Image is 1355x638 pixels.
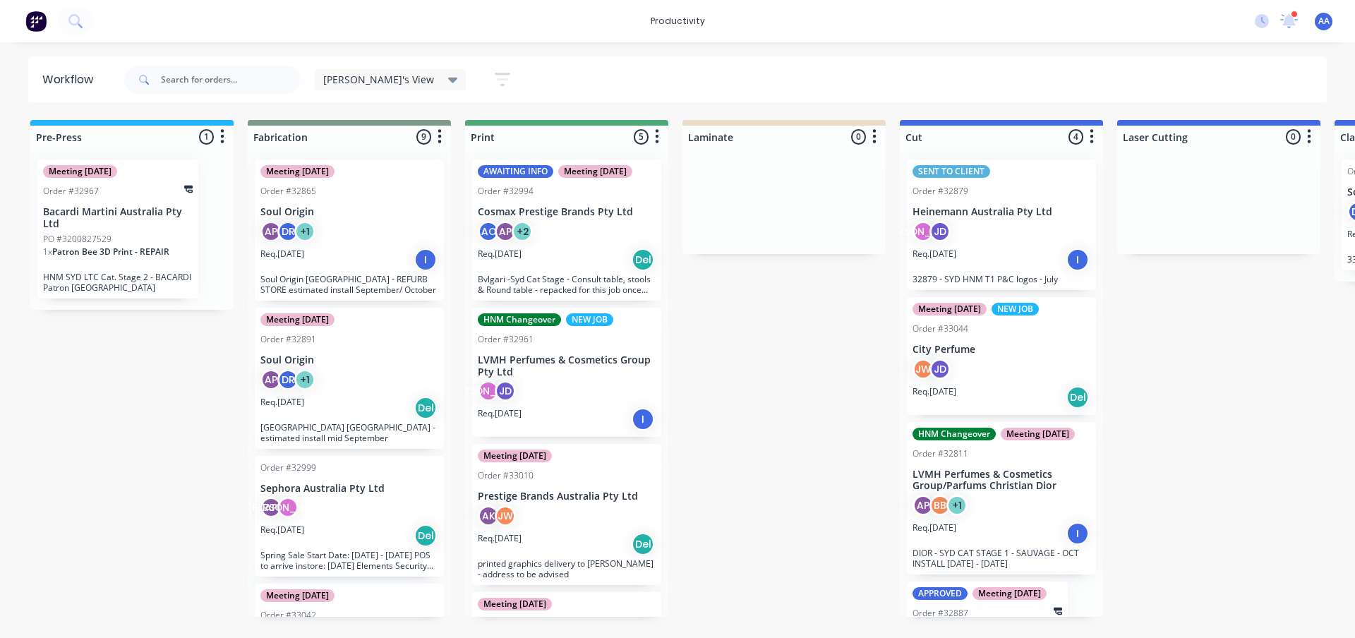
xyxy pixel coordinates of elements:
p: 32879 - SYD HNM T1 P&C logos - July [913,274,1090,284]
div: AWAITING INFOMeeting [DATE]Order #32994Cosmax Prestige Brands Pty LtdAOAP+2Req.[DATE]DelBvlgari -... [472,159,661,301]
p: Req. [DATE] [260,524,304,536]
div: AO [478,221,499,242]
div: [PERSON_NAME] [277,497,299,518]
div: DR [277,369,299,390]
div: AP [260,497,282,518]
div: NEW JOB [566,313,613,326]
div: Order #33042 [260,609,316,622]
div: Del [632,533,654,555]
div: JD [929,221,951,242]
div: JD [929,359,951,380]
div: AP [913,495,934,516]
div: + 2 [512,221,533,242]
div: Order #32999 [260,462,316,474]
div: HNM Changeover [478,313,561,326]
div: Del [414,524,437,547]
p: Soul Origin [260,206,438,218]
div: Meeting [DATE] [478,450,552,462]
div: JW [495,505,516,526]
p: Req. [DATE] [478,248,522,260]
div: Meeting [DATE] [478,598,552,610]
p: Prestige Brands Australia Pty Ltd [478,490,656,502]
div: Meeting [DATE] [260,313,335,326]
div: Del [1066,386,1089,409]
p: Req. [DATE] [478,532,522,545]
div: Order #32887 [913,607,968,620]
div: SENT TO CLIENTOrder #32879Heinemann Australia Pty Ltd[PERSON_NAME]JDReq.[DATE]I32879 - SYD HNM T1... [907,159,1096,290]
div: Meeting [DATE]Order #32891Soul OriginAPDR+1Req.[DATE]Del[GEOGRAPHIC_DATA] [GEOGRAPHIC_DATA] - est... [255,308,444,449]
div: Meeting [DATE] [913,303,987,315]
div: JD [495,380,516,402]
div: BB [929,495,951,516]
p: Cosmax Prestige Brands Pty Ltd [478,206,656,218]
p: Sephora Australia Pty Ltd [260,483,438,495]
div: Order #32865 [260,185,316,198]
p: Bacardi Martini Australia Pty Ltd [43,206,193,230]
span: 1 x [43,246,52,258]
div: I [1066,248,1089,271]
p: Req. [DATE] [260,248,304,260]
div: I [632,408,654,431]
div: productivity [644,11,712,32]
p: Req. [DATE] [913,248,956,260]
div: Meeting [DATE] [260,165,335,178]
div: NEW JOB [992,303,1039,315]
div: Order #32994 [478,185,534,198]
div: JW [913,359,934,380]
div: Meeting [DATE]Order #33010Prestige Brands Australia Pty LtdAKJWReq.[DATE]Delprinted graphics deli... [472,444,661,585]
div: APPROVED [913,587,968,600]
div: HNM Changeover [913,428,996,440]
p: DIOR - SYD CAT STAGE 1 - SAUVAGE - OCT INSTALL [DATE] - [DATE] [913,548,1090,569]
div: AP [495,221,516,242]
p: Req. [DATE] [478,407,522,420]
p: Spring Sale Start Date: [DATE] - [DATE] POS to arrive instore: [DATE] Elements Security Gate Cove... [260,550,438,571]
p: PO #3200827529 [43,233,112,246]
div: Meeting [DATE] [260,589,335,602]
p: Heinemann Australia Pty Ltd [913,206,1090,218]
div: Order #32891 [260,333,316,346]
div: Order #32879 [913,185,968,198]
div: Workflow [42,71,100,88]
span: AA [1318,15,1330,28]
div: Meeting [DATE]Order #32865Soul OriginAPDR+1Req.[DATE]ISoul Origin [GEOGRAPHIC_DATA] - REFURB STOR... [255,159,444,301]
div: + 1 [294,369,315,390]
div: HNM ChangeoverMeeting [DATE]Order #32811LVMH Perfumes & Cosmetics Group/Parfums Christian DiorAPB... [907,422,1096,575]
img: Factory [25,11,47,32]
div: Del [632,248,654,271]
div: AK [478,505,499,526]
p: Req. [DATE] [260,396,304,409]
p: [GEOGRAPHIC_DATA] [GEOGRAPHIC_DATA] - estimated install mid September [260,422,438,443]
p: City Perfume [913,344,1090,356]
input: Search for orders... [161,66,301,94]
div: Order #32811 [913,447,968,460]
div: + 1 [946,495,968,516]
div: Meeting [DATE]Order #32967Bacardi Martini Australia Pty LtdPO #32008275291xPatron Bee 3D Print - ... [37,159,198,299]
p: LVMH Perfumes & Cosmetics Group Pty Ltd [478,354,656,378]
p: HNM SYD LTC Cat. Stage 2 - BACARDI Patron [GEOGRAPHIC_DATA] [43,272,193,293]
div: Order #32961 [478,333,534,346]
div: Order #33044 [913,323,968,335]
div: + 1 [294,221,315,242]
div: Meeting [DATE] [972,587,1047,600]
div: DR [277,221,299,242]
div: Order #33010 [478,469,534,482]
div: I [1066,522,1089,545]
p: Req. [DATE] [913,385,956,398]
p: Req. [DATE] [913,522,956,534]
p: printed graphics delivery to [PERSON_NAME] - address to be advised [478,558,656,579]
div: Meeting [DATE]NEW JOBOrder #33044City PerfumeJWJDReq.[DATE]Del [907,297,1096,415]
div: [PERSON_NAME] [913,221,934,242]
div: AWAITING INFO [478,165,553,178]
p: LVMH Perfumes & Cosmetics Group/Parfums Christian Dior [913,469,1090,493]
span: Patron Bee 3D Print - REPAIR [52,246,169,258]
div: Meeting [DATE] [1001,428,1075,440]
div: [PERSON_NAME] [478,380,499,402]
div: AP [260,369,282,390]
div: Meeting [DATE] [43,165,117,178]
span: [PERSON_NAME]'s View [323,72,434,87]
p: Soul Origin [GEOGRAPHIC_DATA] - REFURB STORE estimated install September/ October [260,274,438,295]
p: Bvlgari -Syd Cat Stage - Consult table, stools & Round table - repacked for this job once removed... [478,274,656,295]
div: Order #32967 [43,185,99,198]
div: HNM ChangeoverNEW JOBOrder #32961LVMH Perfumes & Cosmetics Group Pty Ltd[PERSON_NAME]JDReq.[DATE]I [472,308,661,438]
div: Order #32999Sephora Australia Pty LtdAP[PERSON_NAME]Req.[DATE]DelSpring Sale Start Date: [DATE] -... [255,456,444,577]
